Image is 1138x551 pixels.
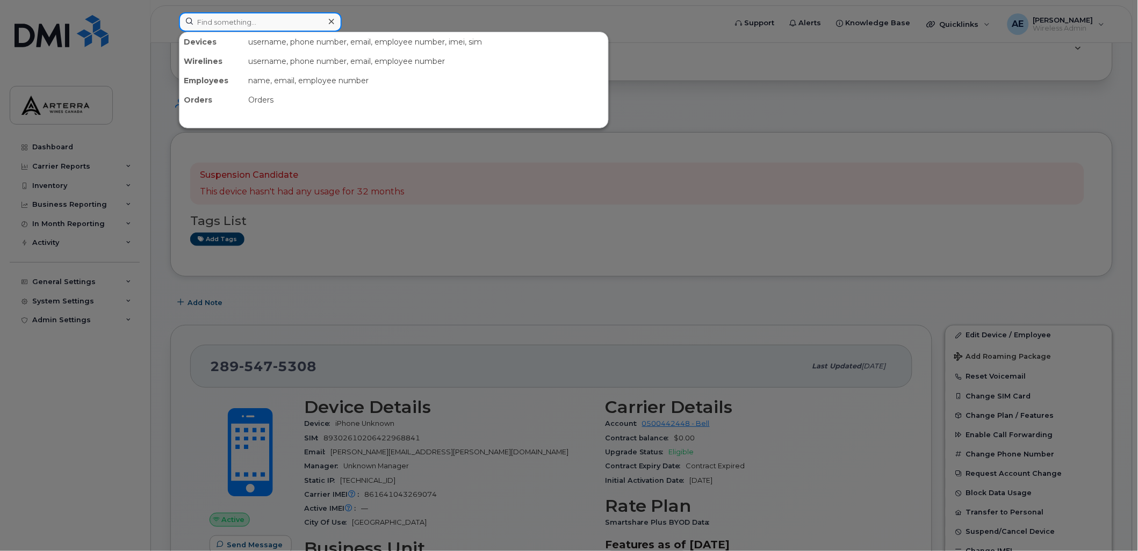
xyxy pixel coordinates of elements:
[179,52,244,71] div: Wirelines
[179,12,342,32] input: Find something...
[244,52,608,71] div: username, phone number, email, employee number
[244,90,608,110] div: Orders
[179,71,244,90] div: Employees
[179,90,244,110] div: Orders
[244,32,608,52] div: username, phone number, email, employee number, imei, sim
[179,32,244,52] div: Devices
[244,71,608,90] div: name, email, employee number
